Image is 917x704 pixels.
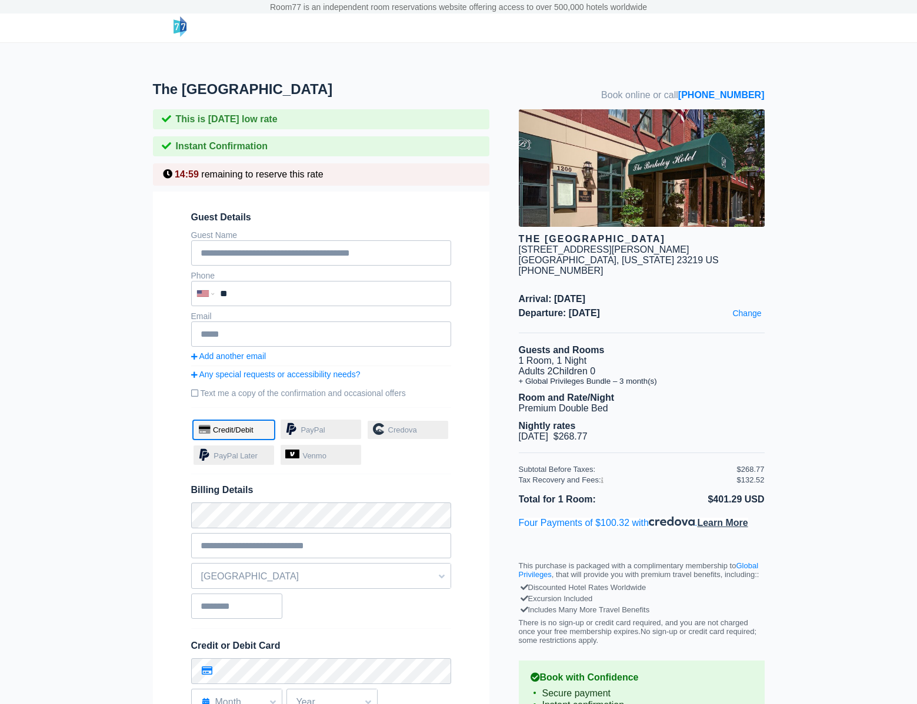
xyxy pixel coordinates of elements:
[729,306,764,321] a: Change
[519,255,619,265] span: [GEOGRAPHIC_DATA],
[519,518,748,528] span: Four Payments of $100.32 with .
[519,618,765,645] p: There is no sign-up or credit card required, and you are not charged once your free membership ex...
[519,561,759,579] a: Global Privileges
[191,641,281,651] span: Credit or Debit Card
[522,593,762,604] div: Excursion Included
[642,492,765,507] li: $401.29 USD
[191,230,238,240] label: Guest Name
[697,518,748,528] span: Learn More
[519,356,765,366] li: 1 Room, 1 Night
[519,109,765,227] img: hotel image
[301,425,325,434] span: PayPal
[388,425,417,434] span: Credova
[302,451,326,460] span: Venmo
[191,351,451,361] a: Add another email
[192,566,451,586] span: [GEOGRAPHIC_DATA]
[519,345,605,355] b: Guests and Rooms
[552,366,595,376] span: Children 0
[519,366,765,377] li: Adults 2
[522,604,762,615] div: Includes Many More Travel Benefits
[519,244,689,255] div: [STREET_ADDRESS][PERSON_NAME]
[519,393,615,403] b: Room and Rate/Night
[519,627,757,645] span: No sign-up or credit card required; some restrictions apply.
[214,451,257,460] span: PayPal Later
[191,271,215,280] label: Phone
[519,431,588,441] span: [DATE] $268.77
[191,485,451,495] span: Billing Details
[531,688,753,699] li: Secure payment
[519,377,765,385] li: + Global Privileges Bundle – 3 month(s)
[519,518,748,528] a: Four Payments of $100.32 with.Learn More
[213,425,254,434] span: Credit/Debit
[153,81,519,98] h1: The [GEOGRAPHIC_DATA]
[519,475,737,484] div: Tax Recovery and Fees:
[175,169,199,179] span: 14:59
[519,465,737,474] div: Subtotal Before Taxes:
[519,308,765,319] span: Departure: [DATE]
[519,492,642,507] li: Total for 1 Room:
[285,450,299,458] img: venmo-logo.svg
[519,421,576,431] b: Nightly rates
[519,234,765,244] div: The [GEOGRAPHIC_DATA]
[737,475,765,484] div: $132.52
[706,255,719,265] span: US
[677,255,703,265] span: 23219
[519,266,765,276] div: [PHONE_NUMBER]
[519,403,765,414] li: Premium Double Bed
[201,169,323,179] span: remaining to reserve this rate
[191,384,451,403] label: Text me a copy of the confirmation and occasional offers
[622,255,674,265] span: [US_STATE]
[519,561,765,579] p: This purchase is packaged with a complimentary membership to , that will provide you with premium...
[601,90,764,100] span: Book online or call
[191,212,451,223] span: Guest Details
[174,16,186,37] img: logo-header-small.png
[678,90,765,100] a: [PHONE_NUMBER]
[191,311,212,321] label: Email
[737,465,765,474] div: $268.77
[153,109,489,129] div: This is [DATE] low rate
[519,294,765,304] span: Arrival: [DATE]
[192,282,217,305] div: United States: +1
[191,370,451,379] a: Any special requests or accessibility needs?
[531,672,753,683] b: Book with Confidence
[522,582,762,593] div: Discounted Hotel Rates Worldwide
[153,136,489,156] div: Instant Confirmation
